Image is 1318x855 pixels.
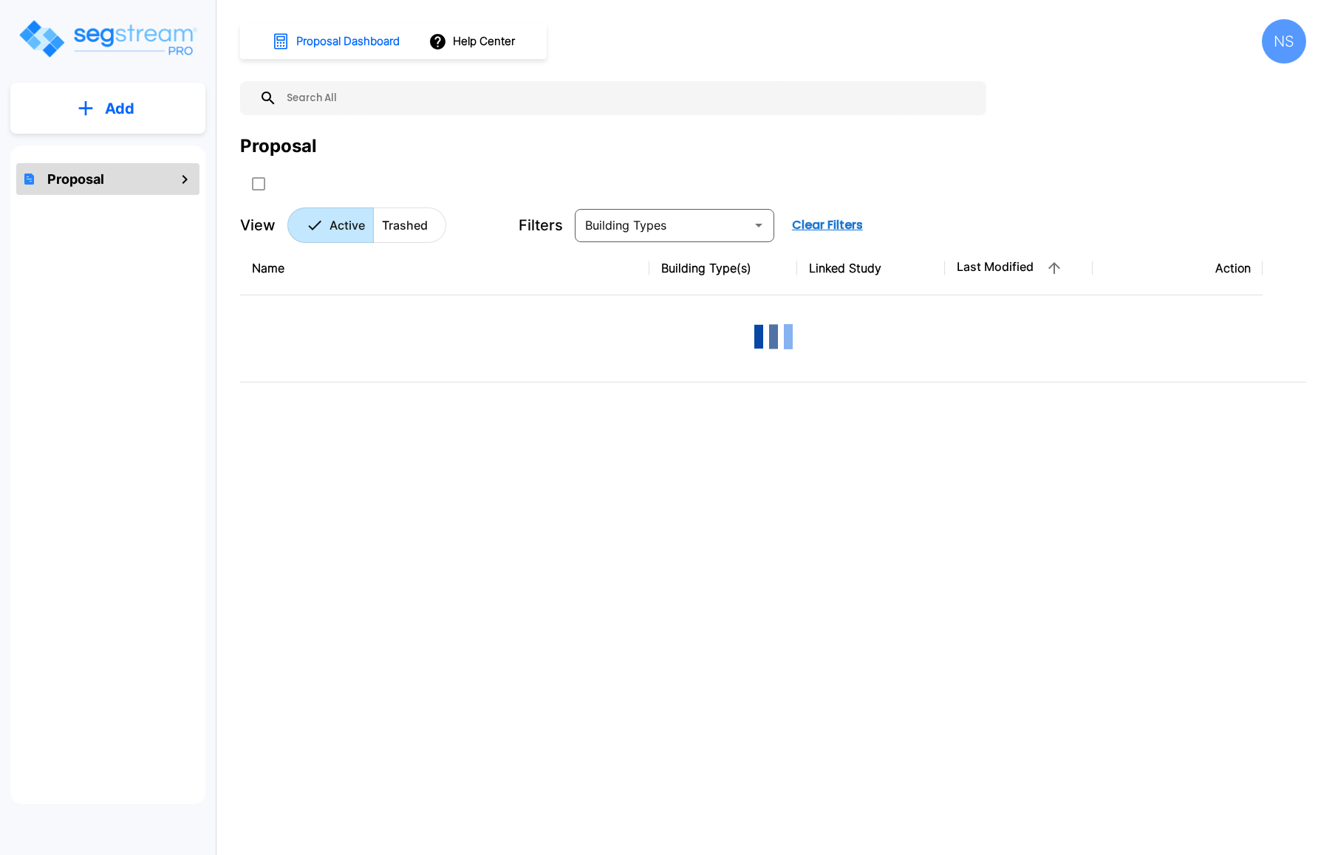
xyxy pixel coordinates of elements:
img: Loading [744,307,803,366]
h1: Proposal [47,169,104,189]
img: Logo [17,18,198,60]
th: Action [1093,241,1263,295]
button: Help Center [426,27,521,55]
div: NS [1262,19,1306,63]
p: View [240,214,276,236]
button: Open [748,215,769,236]
button: Clear Filters [786,210,869,240]
div: Proposal [240,133,317,159]
p: Active [329,216,365,234]
p: Trashed [382,216,428,234]
th: Last Modified [945,241,1093,295]
div: Platform [287,207,446,243]
button: Active [287,207,374,243]
input: Search All [277,81,979,115]
button: SelectAll [244,169,273,199]
h1: Proposal Dashboard [296,33,400,50]
th: Building Type(s) [649,241,797,295]
button: Trashed [373,207,446,243]
div: Name [252,259,638,277]
button: Add [10,87,205,130]
button: Proposal Dashboard [266,26,408,57]
p: Filters [519,214,563,236]
th: Linked Study [797,241,945,295]
p: Add [105,97,134,120]
input: Building Types [579,215,745,236]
